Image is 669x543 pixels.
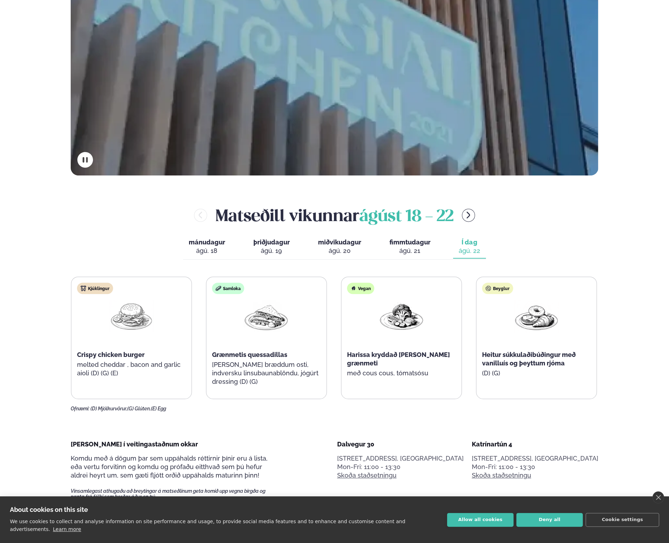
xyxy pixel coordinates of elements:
p: með cous cous, tómatsósu [347,369,456,377]
button: þriðjudagur ágú. 19 [248,235,295,259]
button: menu-btn-left [194,209,207,222]
div: ágú. 21 [389,247,430,255]
button: mánudagur ágú. 18 [183,235,231,259]
button: menu-btn-right [462,209,475,222]
button: Allow all cookies [447,513,514,527]
img: sandwich-new-16px.svg [216,285,221,291]
div: ágú. 22 [459,247,480,255]
button: Cookie settings [586,513,659,527]
div: Katrínartún 4 [472,440,598,449]
div: ágú. 18 [189,247,225,255]
span: Vinsamlegast athugaðu að breytingar á matseðlinum geta komið upp vegna birgða og panta frá fólki ... [71,488,278,499]
span: Heitur súkkulaðibúðingur með vanilluís og þeyttum rjóma [482,351,576,367]
div: ágú. 19 [253,247,290,255]
img: Vegan.png [379,300,424,333]
span: Grænmetis quessadillas [212,351,287,358]
img: Quesadilla.png [244,300,289,333]
span: Ofnæmi: [71,406,89,411]
span: Crispy chicken burger [77,351,145,358]
div: Dalvegur 30 [337,440,464,449]
strong: About cookies on this site [10,506,88,513]
p: We use cookies to collect and analyse information on site performance and usage, to provide socia... [10,519,405,532]
span: [PERSON_NAME] í veitingastaðnum okkar [71,440,198,448]
img: Hamburger.png [109,300,154,332]
span: mánudagur [189,238,225,246]
h2: Matseðill vikunnar [216,204,453,227]
span: Í dag [459,238,480,247]
a: Skoða staðsetningu [472,471,531,480]
p: [PERSON_NAME] bræddum osti, indversku linsubaunablöndu, jógúrt dressing (D) (G) [212,360,321,386]
p: [STREET_ADDRESS], [GEOGRAPHIC_DATA] [337,454,464,463]
p: [STREET_ADDRESS], [GEOGRAPHIC_DATA] [472,454,598,463]
span: miðvikudagur [318,238,361,246]
img: bagle-new-16px.svg [486,285,491,291]
span: Harissa kryddað [PERSON_NAME] grænmeti [347,351,450,367]
span: Komdu með á dögum þar sem uppáhalds réttirnir þínir eru á lista, eða vertu forvitinn og komdu og ... [71,455,268,479]
img: chicken.svg [81,285,86,291]
a: close [652,491,664,503]
img: Vegan.svg [351,285,356,291]
div: Beyglur [482,283,513,294]
button: Deny all [516,513,583,527]
div: Vegan [347,283,374,294]
span: (G) Glúten, [127,406,151,411]
p: (D) (G) [482,369,591,377]
div: ágú. 20 [318,247,361,255]
span: (D) Mjólkurvörur, [90,406,127,411]
button: Í dag ágú. 22 [453,235,486,259]
div: Samloka [212,283,244,294]
div: Mon-Fri: 11:00 - 13:30 [472,463,598,471]
span: þriðjudagur [253,238,290,246]
div: Kjúklingur [77,283,113,294]
a: Skoða staðsetningu [337,471,397,480]
button: miðvikudagur ágú. 20 [312,235,367,259]
div: Mon-Fri: 11:00 - 13:30 [337,463,464,471]
button: fimmtudagur ágú. 21 [384,235,436,259]
span: (E) Egg [151,406,166,411]
a: Learn more [53,526,81,532]
p: melted cheddar , bacon and garlic aioli (D) (G) (E) [77,360,186,377]
span: fimmtudagur [389,238,430,246]
span: ágúst 18 - 22 [359,209,453,225]
img: Croissant.png [514,300,559,333]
